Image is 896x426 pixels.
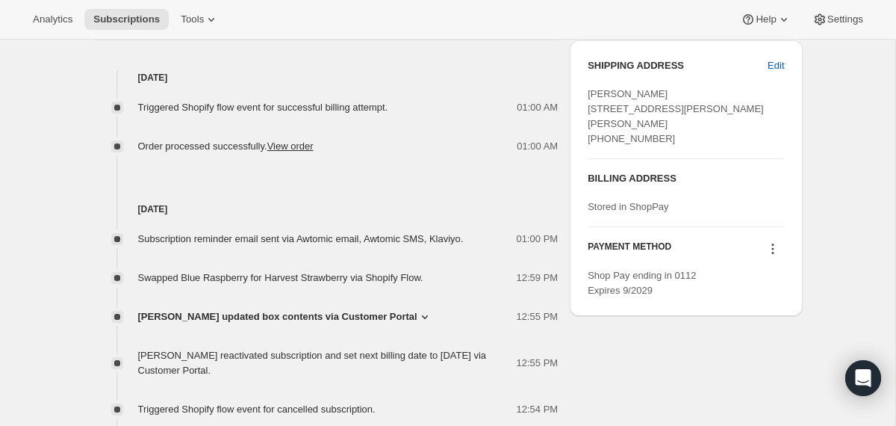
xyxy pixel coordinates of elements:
[588,88,764,144] span: [PERSON_NAME] [STREET_ADDRESS][PERSON_NAME][PERSON_NAME] [PHONE_NUMBER]
[181,13,204,25] span: Tools
[138,272,423,283] span: Swapped Blue Raspberry for Harvest Strawberry via Shopify Flow.
[138,102,388,113] span: Triggered Shopify flow event for successful billing attempt.
[24,9,81,30] button: Analytics
[93,202,559,217] h4: [DATE]
[517,356,559,371] span: 12:55 PM
[588,241,671,261] h3: PAYMENT METHOD
[827,13,863,25] span: Settings
[84,9,169,30] button: Subscriptions
[267,141,314,152] a: View order
[138,350,487,376] span: [PERSON_NAME] reactivated subscription and set next billing date to [DATE] via Customer Portal.
[517,139,558,154] span: 01:00 AM
[588,58,768,73] h3: SHIPPING ADDRESS
[138,141,314,152] span: Order processed successfully.
[803,9,872,30] button: Settings
[517,232,559,247] span: 01:00 PM
[138,404,376,415] span: Triggered Shopify flow event for cancelled subscription.
[517,309,559,324] span: 12:55 PM
[138,309,432,324] button: [PERSON_NAME] updated box contents via Customer Portal
[732,9,800,30] button: Help
[588,270,696,296] span: Shop Pay ending in 0112 Expires 9/2029
[768,58,784,73] span: Edit
[517,100,558,115] span: 01:00 AM
[93,13,160,25] span: Subscriptions
[517,402,559,417] span: 12:54 PM
[756,13,776,25] span: Help
[588,171,784,186] h3: BILLING ADDRESS
[759,54,793,78] button: Edit
[93,70,559,85] h4: [DATE]
[172,9,228,30] button: Tools
[588,201,668,212] span: Stored in ShopPay
[33,13,72,25] span: Analytics
[845,360,881,396] div: Open Intercom Messenger
[517,271,559,285] span: 12:59 PM
[138,309,417,324] span: [PERSON_NAME] updated box contents via Customer Portal
[138,233,464,244] span: Subscription reminder email sent via Awtomic email, Awtomic SMS, Klaviyo.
